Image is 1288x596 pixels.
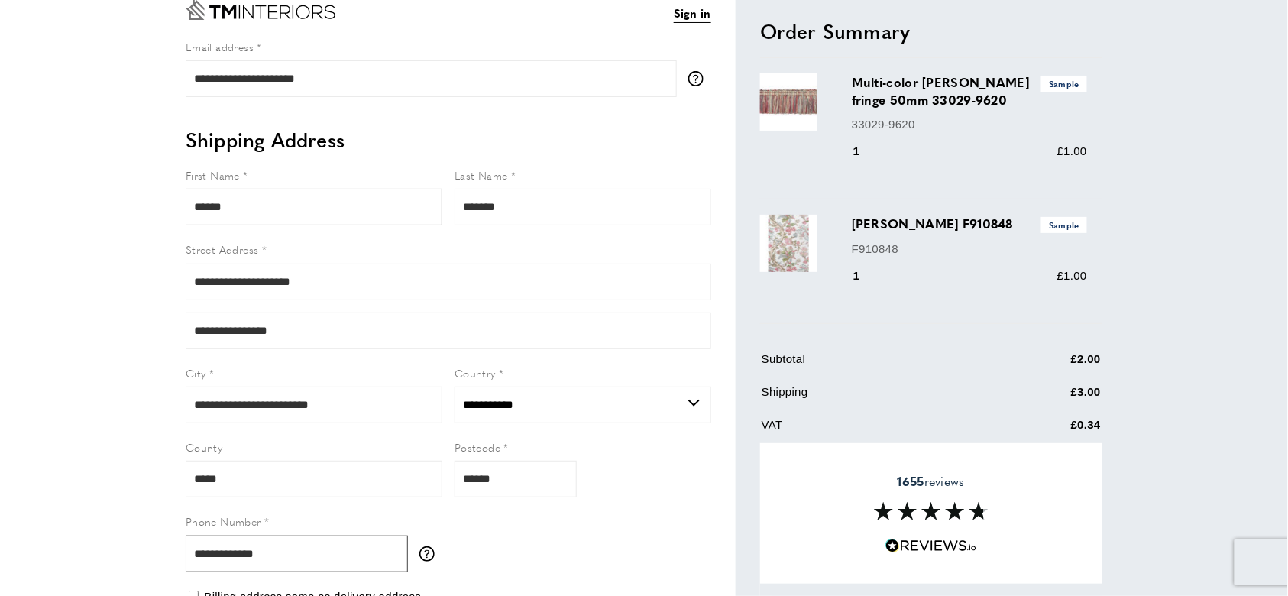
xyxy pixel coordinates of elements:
p: F910848 [852,240,1087,258]
strong: 1655 [898,472,924,490]
span: Sample [1041,217,1087,233]
span: First Name [186,167,240,183]
img: Multi-color moss fringe 50mm 33029-9620 [760,73,817,131]
a: Sign in [674,4,711,23]
span: Phone Number [186,513,261,529]
span: Email address [186,39,254,54]
img: Reviews.io 5 stars [885,539,977,553]
div: 1 [852,142,882,160]
button: More information [688,71,711,86]
span: Street Address [186,241,259,257]
td: £0.34 [995,416,1101,445]
h3: [PERSON_NAME] F910848 [852,215,1087,233]
td: £2.00 [995,350,1101,380]
span: reviews [898,474,965,489]
span: County [186,439,222,455]
span: City [186,365,206,381]
span: Postcode [455,439,500,455]
span: Sample [1041,76,1087,92]
span: £1.00 [1057,269,1087,282]
h2: Order Summary [760,18,1102,45]
p: 33029-9620 [852,115,1087,134]
img: Chatelain F910848 [760,215,817,272]
img: Reviews section [874,502,989,520]
td: VAT [762,416,994,445]
span: Country [455,365,496,381]
h2: Shipping Address [186,126,711,154]
h3: Multi-color [PERSON_NAME] fringe 50mm 33029-9620 [852,73,1087,109]
button: More information [419,546,442,562]
td: Subtotal [762,350,994,380]
td: £3.00 [995,383,1101,413]
div: 1 [852,267,882,285]
span: Last Name [455,167,508,183]
td: Shipping [762,383,994,413]
span: £1.00 [1057,144,1087,157]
